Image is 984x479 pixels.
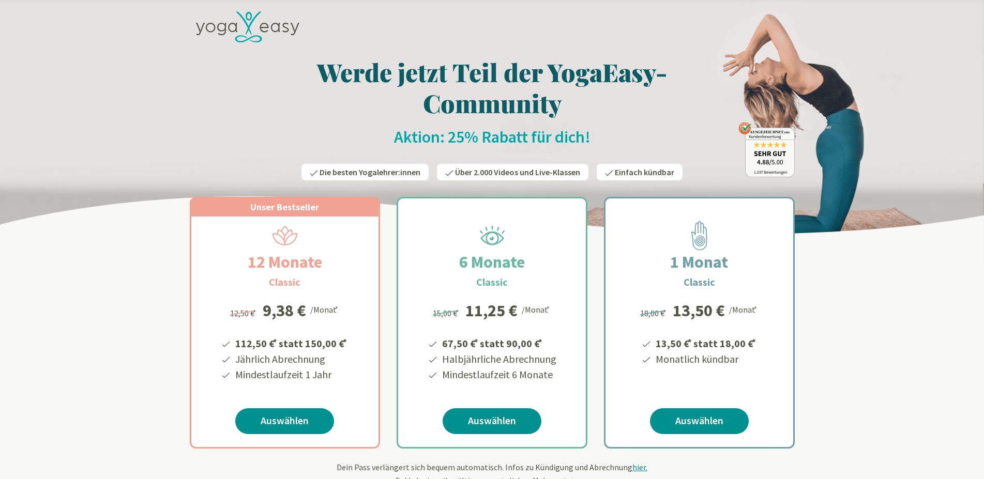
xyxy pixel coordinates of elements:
[433,308,460,318] span: 15,00 €
[310,302,340,316] div: /Monat
[738,122,795,177] img: ausgezeichnet_badge.png
[234,351,349,367] li: Jährlich Abrechnung
[455,167,580,177] span: Über 2.000 Videos und Live-Klassen
[250,201,319,213] span: Unser Bestseller
[223,250,347,274] h2: 12 Monate
[190,127,795,147] h2: Aktion: 25% Rabatt für dich!
[640,308,668,318] span: 18,00 €
[320,167,420,177] span: Die besten Yogalehrer:innen
[645,250,753,274] h2: 1 Monat
[234,367,349,382] li: Mindestlaufzeit 1 Jahr
[673,302,725,319] div: 13,50 €
[729,302,759,316] div: /Monat
[684,274,715,290] h3: Classic
[632,462,647,472] span: hier.
[615,167,674,177] span: Einfach kündbar
[190,56,795,118] h1: Werde jetzt Teil der YogaEasy-Community
[269,274,300,290] h3: Classic
[650,408,749,434] a: Auswählen
[235,408,334,434] a: Auswählen
[654,334,758,351] li: 13,50 € statt 18,00 €
[443,408,541,434] a: Auswählen
[230,308,258,318] span: 12,50 €
[476,274,508,290] h3: Classic
[441,351,556,367] li: Halbjährliche Abrechnung
[522,302,551,316] div: /Monat
[441,367,556,382] li: Mindestlaufzeit 6 Monate
[465,302,518,319] div: 11,25 €
[234,334,349,351] li: 112,50 € statt 150,00 €
[441,334,556,351] li: 67,50 € statt 90,00 €
[263,302,306,319] div: 9,38 €
[434,250,550,274] h2: 6 Monate
[654,351,758,367] li: Monatlich kündbar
